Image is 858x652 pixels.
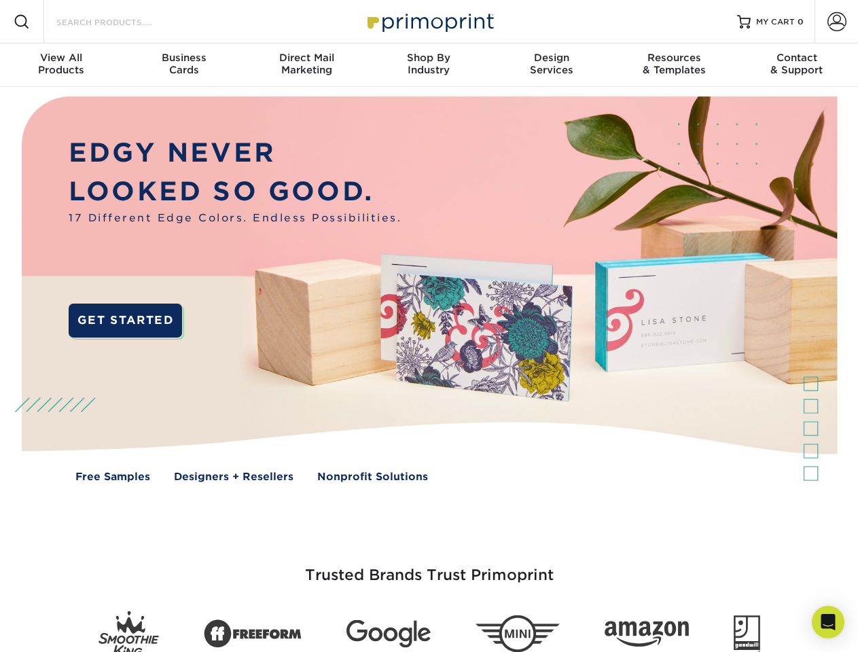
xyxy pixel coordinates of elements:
div: Services [490,52,613,76]
h3: Trusted Brands Trust Primoprint [32,534,827,600]
input: SEARCH PRODUCTS..... [55,14,187,30]
img: Primoprint [361,7,497,36]
span: Shop By [368,52,490,64]
p: LOOKED SO GOOD. [69,173,401,211]
span: 0 [798,17,804,26]
div: & Templates [613,52,735,76]
a: Nonprofit Solutions [317,469,428,485]
img: Amazon [605,621,689,647]
span: Direct Mail [245,52,368,64]
span: MY CART [756,16,795,28]
div: Industry [368,52,490,76]
a: Free Samples [75,469,150,485]
img: Google [346,620,431,648]
span: 17 Different Edge Colors. Endless Possibilities. [69,211,401,226]
a: BusinessCards [122,43,245,87]
span: Resources [613,52,735,64]
p: EDGY NEVER [69,134,401,173]
a: GET STARTED [69,304,182,338]
a: Resources& Templates [613,43,735,87]
span: Design [490,52,613,64]
a: Direct MailMarketing [245,43,368,87]
img: Goodwill [734,615,760,652]
div: Cards [122,52,245,76]
a: Designers + Resellers [174,469,293,485]
a: Shop ByIndustry [368,43,490,87]
div: Open Intercom Messenger [812,606,844,638]
div: Marketing [245,52,368,76]
span: Business [122,52,245,64]
div: & Support [736,52,858,76]
span: Contact [736,52,858,64]
a: Contact& Support [736,43,858,87]
a: DesignServices [490,43,613,87]
iframe: Google Customer Reviews [3,611,115,647]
